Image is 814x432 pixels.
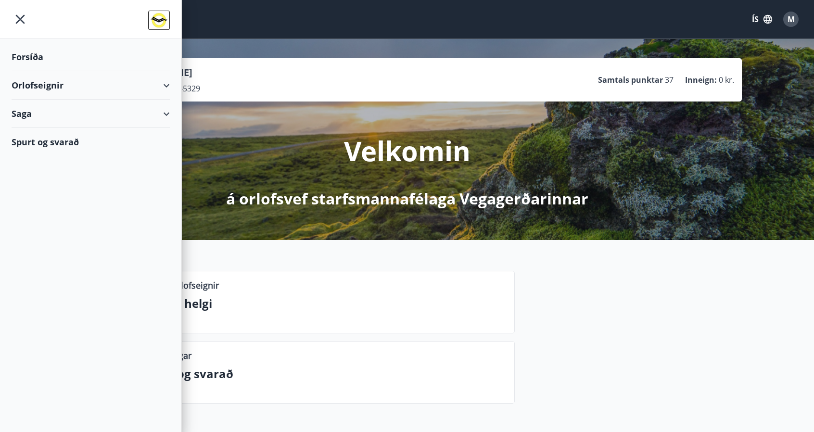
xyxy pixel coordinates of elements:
[747,11,777,28] button: ÍS
[148,11,170,30] img: union_logo
[12,100,170,128] div: Saga
[788,14,795,25] span: M
[12,43,170,71] div: Forsíða
[665,75,674,85] span: 37
[685,75,717,85] p: Inneign :
[143,295,507,312] p: Næstu helgi
[598,75,663,85] p: Samtals punktar
[344,132,471,169] p: Velkomin
[779,8,802,31] button: M
[143,366,507,382] p: Spurt og svarað
[12,71,170,100] div: Orlofseignir
[12,128,170,156] div: Spurt og svarað
[226,188,588,209] p: á orlofsvef starfsmannafélaga Vegagerðarinnar
[12,11,29,28] button: menu
[719,75,734,85] span: 0 kr.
